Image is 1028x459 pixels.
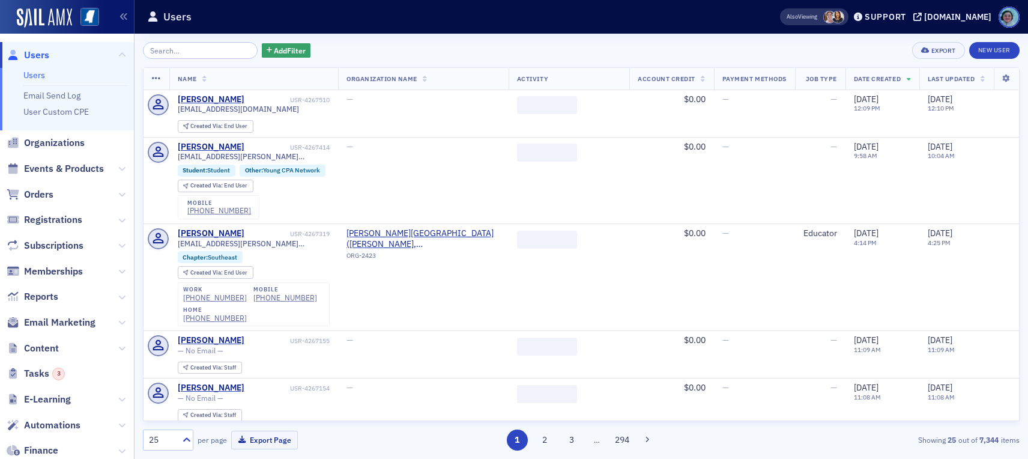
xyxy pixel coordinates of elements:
div: Chapter: [178,251,243,263]
a: Subscriptions [7,239,83,252]
a: [PHONE_NUMBER] [183,293,247,302]
img: SailAMX [80,8,99,26]
span: Created Via : [190,269,224,276]
button: 1 [507,430,528,451]
span: [EMAIL_ADDRESS][PERSON_NAME][DOMAIN_NAME] [178,239,330,248]
span: Chapter : [183,253,208,261]
div: USR-4267319 [246,230,330,238]
span: — [830,141,837,152]
span: E-Learning [24,393,71,406]
a: [PERSON_NAME] [178,383,244,394]
div: [PHONE_NUMBER] [253,293,317,302]
time: 11:08 AM [854,393,881,401]
a: [PHONE_NUMBER] [187,206,251,215]
a: Events & Products [7,162,104,175]
span: [DATE] [854,94,878,105]
a: [PHONE_NUMBER] [183,314,247,323]
div: Educator [803,228,837,239]
div: Staff [190,412,236,419]
div: Export [931,47,956,54]
button: AddFilter [262,43,311,58]
a: [PERSON_NAME] [178,142,244,153]
span: Reports [24,290,58,303]
div: home [183,306,247,314]
span: — [830,335,837,345]
span: Payment Methods [722,74,787,83]
a: Orders [7,188,53,201]
span: Created Via : [190,363,224,371]
span: $0.00 [684,228,706,239]
span: $0.00 [684,94,706,105]
span: Organizations [24,136,85,150]
div: Created Via: End User [178,266,253,279]
time: 11:09 AM [854,345,881,354]
div: Showing out of items [736,434,1020,445]
time: 11:09 AM [928,345,955,354]
a: Users [7,49,49,62]
span: Other : [245,166,263,174]
div: USR-4267510 [246,96,330,104]
time: 12:10 PM [928,104,954,112]
span: — [830,94,837,105]
button: [DOMAIN_NAME] [913,13,996,21]
span: [DATE] [928,382,952,393]
span: $0.00 [684,141,706,152]
span: Organization Name [346,74,417,83]
span: [EMAIL_ADDRESS][DOMAIN_NAME] [178,105,299,114]
div: Support [865,11,906,22]
div: ORG-2423 [346,252,500,264]
div: [DOMAIN_NAME] [924,11,991,22]
span: — [722,228,729,239]
a: Student:Student [183,166,230,174]
input: Search… [143,42,258,59]
div: work [183,286,247,293]
div: Created Via: End User [178,120,253,133]
time: 12:09 PM [854,104,880,112]
a: Users [23,70,45,81]
label: per page [198,434,227,445]
button: Export Page [231,431,298,449]
a: Chapter:Southeast [183,254,237,261]
div: USR-4267414 [246,144,330,151]
button: 3 [561,430,582,451]
div: Created Via: End User [178,180,253,192]
span: Created Via : [190,411,224,419]
a: Tasks3 [7,367,65,380]
a: Content [7,342,59,355]
span: Tasks [24,367,65,380]
span: — [830,382,837,393]
div: End User [190,270,247,276]
span: [DATE] [928,141,952,152]
span: [DATE] [854,228,878,239]
span: Viewing [787,13,817,21]
span: — [722,382,729,393]
span: ‌ [517,144,577,162]
div: [PERSON_NAME] [178,335,244,346]
span: Alcorn State University (Lorman, MS) [346,228,500,249]
a: New User [969,42,1020,59]
span: [DATE] [854,141,878,152]
div: mobile [187,199,251,207]
span: Job Type [806,74,837,83]
div: [PERSON_NAME] [178,228,244,239]
strong: 25 [946,434,958,445]
strong: 7,344 [978,434,1001,445]
a: User Custom CPE [23,106,89,117]
span: … [588,434,605,445]
span: — No Email — [178,346,223,355]
span: — [346,94,353,105]
a: SailAMX [17,8,72,28]
span: Finance [24,444,58,457]
div: 25 [149,434,175,446]
span: Add Filter [274,45,306,56]
a: Finance [7,444,58,457]
span: — [346,141,353,152]
span: [DATE] [854,335,878,345]
span: Memberships [24,265,83,278]
div: USR-4267154 [246,385,330,392]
